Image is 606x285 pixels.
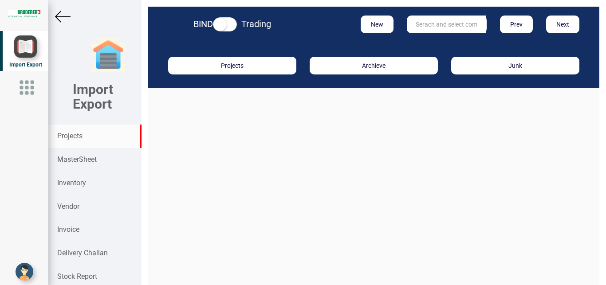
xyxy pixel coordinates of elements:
[57,155,97,164] strong: MasterSheet
[73,82,113,112] b: Import Export
[361,16,394,33] button: New
[57,272,97,281] strong: Stock Report
[57,132,83,140] strong: Projects
[57,202,79,211] strong: Vendor
[168,57,296,74] button: Projects
[91,38,126,73] img: garage-closed.png
[500,16,533,33] button: Prev
[241,19,271,29] strong: Trading
[310,57,438,74] button: Archieve
[57,179,86,187] strong: Inventory
[57,225,79,234] strong: Invoice
[546,16,579,33] button: Next
[407,16,486,33] input: Serach and select comm_nr
[9,62,42,68] span: Import Export
[451,57,579,74] button: Junk
[193,19,213,29] strong: BIND
[57,249,108,257] strong: Delivery Challan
